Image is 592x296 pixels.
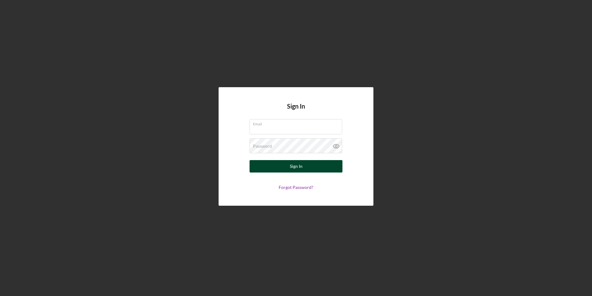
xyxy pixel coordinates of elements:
div: Sign In [290,160,303,173]
label: Password [253,144,272,149]
button: Sign In [250,160,342,173]
label: Email [253,119,342,126]
h4: Sign In [287,103,305,119]
a: Forgot Password? [279,185,313,190]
